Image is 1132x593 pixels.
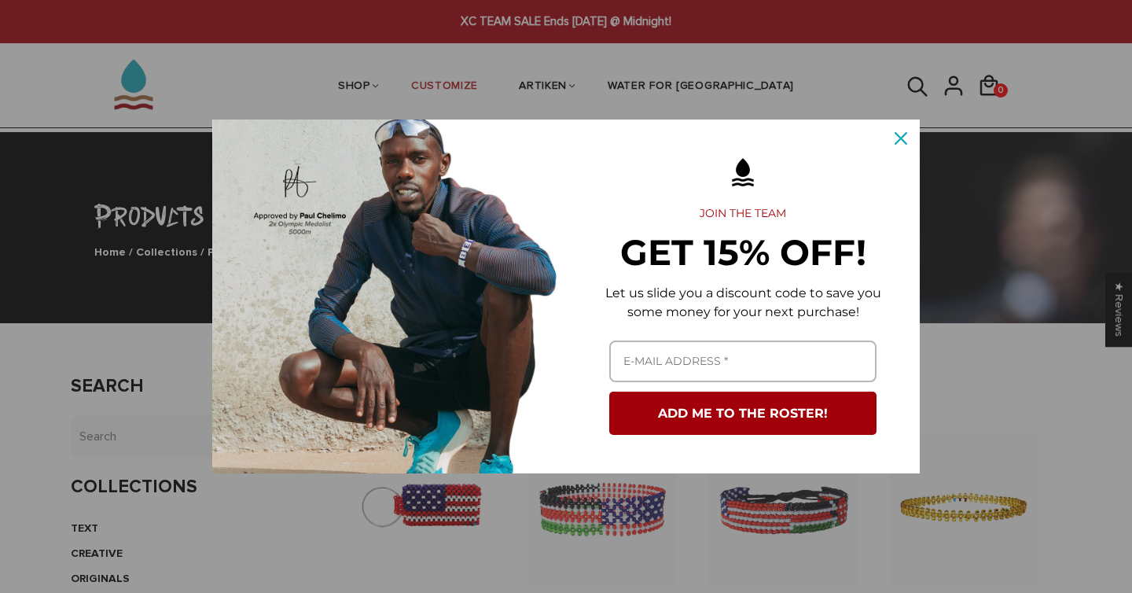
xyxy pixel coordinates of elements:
button: Close [882,120,920,157]
h2: JOIN THE TEAM [591,207,895,221]
p: Let us slide you a discount code to save you some money for your next purchase! [591,284,895,322]
svg: close icon [895,132,907,145]
input: Email field [609,341,877,382]
button: ADD ME TO THE ROSTER! [609,392,877,435]
strong: GET 15% OFF! [620,230,866,274]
